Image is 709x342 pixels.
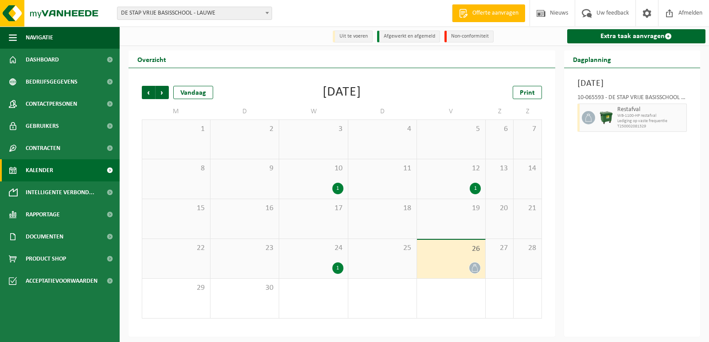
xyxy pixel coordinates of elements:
span: 8 [147,164,206,173]
span: DE STAP VRIJE BASISSCHOOL - LAUWE [117,7,272,19]
div: 1 [332,183,343,194]
a: Extra taak aanvragen [567,29,706,43]
span: Product Shop [26,248,66,270]
td: M [142,104,210,119]
span: 29 [147,283,206,293]
td: V [417,104,486,119]
span: Intelligente verbond... [26,181,94,204]
span: DE STAP VRIJE BASISSCHOOL - LAUWE [117,7,272,20]
span: 23 [215,243,274,253]
span: Lediging op vaste frequentie [617,119,685,124]
span: 17 [284,204,343,213]
span: 30 [215,283,274,293]
span: 22 [147,243,206,253]
span: WB-1100-HP restafval [617,113,685,119]
span: 25 [353,243,412,253]
span: 9 [215,164,274,173]
span: 21 [518,204,537,213]
li: Afgewerkt en afgemeld [377,31,440,42]
span: 20 [490,204,509,213]
div: Vandaag [173,86,213,99]
span: Offerte aanvragen [470,9,521,18]
span: 1 [147,124,206,134]
span: Dashboard [26,49,59,71]
a: Offerte aanvragen [452,4,525,22]
a: Print [513,86,542,99]
span: Print [520,89,535,96]
span: Volgende [156,86,169,99]
span: 11 [353,164,412,173]
li: Uit te voeren [333,31,373,42]
span: Kalender [26,159,53,181]
span: Documenten [26,226,63,248]
span: 12 [421,164,481,173]
span: Rapportage [26,204,60,226]
span: 2 [215,124,274,134]
li: Non-conformiteit [444,31,494,42]
span: 4 [353,124,412,134]
span: 16 [215,204,274,213]
span: Navigatie [26,27,53,49]
div: 1 [470,183,481,194]
span: 19 [421,204,481,213]
h2: Dagplanning [564,50,620,68]
h3: [DATE] [577,77,687,90]
td: D [210,104,279,119]
span: 5 [421,124,481,134]
td: W [279,104,348,119]
img: WB-1100-HPE-GN-01 [600,111,613,124]
span: Contactpersonen [26,93,77,115]
span: T250002081329 [617,124,685,129]
span: Restafval [617,106,685,113]
td: Z [514,104,541,119]
span: 6 [490,124,509,134]
span: 13 [490,164,509,173]
td: D [348,104,417,119]
span: 27 [490,243,509,253]
span: Contracten [26,137,60,159]
span: 24 [284,243,343,253]
span: Bedrijfsgegevens [26,71,78,93]
span: 15 [147,204,206,213]
span: Gebruikers [26,115,59,137]
span: Acceptatievoorwaarden [26,270,97,292]
span: Vorige [142,86,155,99]
div: 10-065593 - DE STAP VRIJE BASISSCHOOL - [GEOGRAPHIC_DATA] [577,95,687,104]
div: [DATE] [323,86,361,99]
span: 26 [421,244,481,254]
span: 28 [518,243,537,253]
div: 1 [332,262,343,274]
h2: Overzicht [129,50,175,68]
span: 3 [284,124,343,134]
span: 7 [518,124,537,134]
span: 10 [284,164,343,173]
span: 18 [353,204,412,213]
td: Z [486,104,514,119]
span: 14 [518,164,537,173]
